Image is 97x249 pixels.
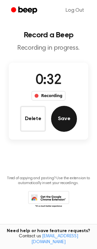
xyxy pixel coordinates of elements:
[5,31,92,39] h1: Record a Beep
[31,234,78,244] a: [EMAIL_ADDRESS][DOMAIN_NAME]
[6,4,43,17] a: Beep
[31,91,65,101] div: Recording
[20,106,46,132] button: Delete Audio Record
[36,74,61,87] span: 0:32
[5,44,92,52] p: Recording in progress.
[59,3,91,18] a: Log Out
[51,106,77,132] button: Save Audio Record
[4,234,93,245] span: Contact us
[5,176,92,186] p: Tired of copying and pasting? Use the extension to automatically insert your recordings.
